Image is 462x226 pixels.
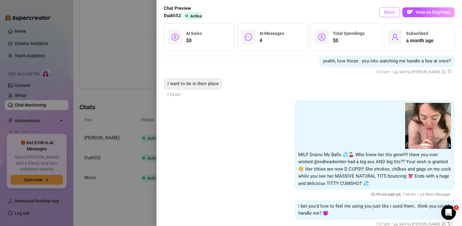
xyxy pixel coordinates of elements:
[371,192,452,197] span: 7:04 pm —
[245,33,252,41] span: message
[371,192,402,197] span: $ 5.99 not paid yet ,
[448,70,452,73] span: dislike
[442,222,446,226] span: like
[405,103,451,149] img: media
[376,70,452,74] span: 7:03 pm —
[298,203,449,216] span: i bet you'd love to feel me using you just like i used them.. think you could handle me? 😈
[164,12,181,20] span: Dudi552
[402,7,455,17] button: OFView on OnlyFans
[446,143,450,148] span: video-camera
[384,10,395,15] span: Close
[333,37,365,44] span: $0
[259,31,284,36] span: AI Messages
[394,70,440,74] span: 🤖 Sent by [PERSON_NAME]
[167,81,219,86] span: I want to be in their place
[416,10,450,15] span: View on OnlyFans
[259,37,284,44] span: 4
[420,192,450,197] span: 📢 Mass Message
[408,123,413,128] button: prev
[171,33,179,41] span: dollar
[333,31,365,36] span: Total Spendings
[379,7,400,17] button: Close
[164,5,206,12] span: Chat Preview
[406,37,434,44] span: a month ago
[448,222,452,226] span: dislike
[406,31,428,36] span: Subscribed
[186,37,202,44] span: $0
[444,123,449,128] button: next
[442,70,446,73] span: like
[454,205,459,210] span: 2
[441,205,456,220] iframe: Intercom live chat
[431,144,435,145] button: 2
[167,92,181,97] span: 7:04 pm
[298,152,451,186] span: MILF Drains My Balls 💦🍒 Who knew her tits grew!!!! Have you ever wished @redheadwinter had a big ...
[190,14,202,18] span: Active
[186,31,202,36] span: AI Sales
[391,33,399,41] span: user-add
[407,9,413,15] img: OF
[323,58,451,64] span: yeahh, love thoze.. you into watching me handle a few at once?
[318,33,325,41] span: dollar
